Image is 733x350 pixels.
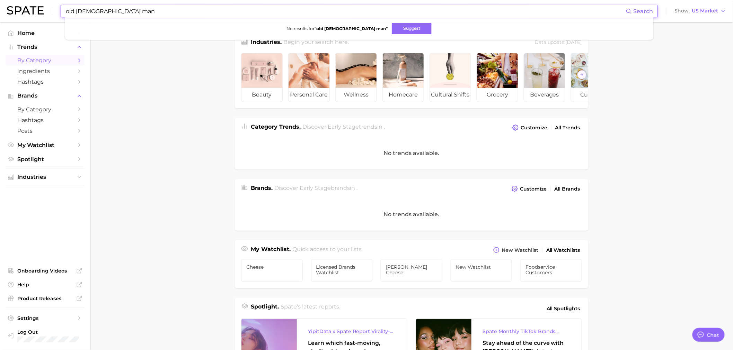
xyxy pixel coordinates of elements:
img: SPATE [7,6,44,15]
span: Brands [17,93,73,99]
a: [PERSON_NAME] Cheese [381,259,442,282]
span: Show [675,9,690,13]
span: All Brands [555,186,580,192]
span: Log Out [17,329,102,335]
span: Customize [521,125,547,131]
span: Industries [17,174,73,180]
a: beauty [241,53,283,102]
span: My Watchlist [17,142,73,148]
span: [PERSON_NAME] Cheese [386,264,437,275]
a: cultural shifts [430,53,471,102]
a: Product Releases [6,293,85,304]
span: Help [17,282,73,288]
a: culinary [571,53,612,102]
a: Log out. Currently logged in with e-mail trisha.hanold@schreiberfoods.com. [6,327,85,344]
button: Suggest [392,23,432,34]
span: personal care [289,88,329,102]
a: Posts [6,126,85,136]
h2: Quick access to your lists. [293,245,363,255]
a: All Watchlists [545,246,582,255]
h2: Begin your search here. [284,38,349,47]
span: Trends [17,44,73,50]
span: cultural shifts [430,88,471,102]
span: beauty [241,88,282,102]
h2: Spate's latest reports. [281,303,341,314]
span: Home [17,30,73,36]
a: Hashtags [6,76,85,87]
h1: Spotlight. [251,303,279,314]
a: by Category [6,104,85,115]
span: wellness [336,88,377,102]
a: Foodservice Customers [520,259,582,282]
h1: Industries. [251,38,282,47]
input: Search here for a brand, industry, or ingredient [65,5,626,17]
span: Foodservice Customers [526,264,577,275]
div: Spate Monthly TikTok Brands Tracker [483,327,571,335]
span: Posts [17,128,73,134]
span: homecare [383,88,424,102]
a: Help [6,279,85,290]
button: Industries [6,172,85,182]
a: All Spotlights [545,303,582,314]
span: New Watchlist [456,264,507,270]
a: Licensed Brands Watchlist [311,259,373,282]
span: US Market [692,9,718,13]
div: No trends available. [235,198,588,231]
span: All Spotlights [547,304,580,313]
button: Brands [6,91,85,101]
span: Hashtags [17,117,73,123]
span: New Watchlist [502,247,538,253]
span: Discover Early Stage brands in . [275,185,358,191]
span: Hashtags [17,79,73,85]
a: Spotlight [6,154,85,165]
a: Onboarding Videos [6,266,85,276]
span: Brands . [251,185,273,191]
h1: My Watchlist. [251,245,291,255]
button: ShowUS Market [673,7,728,16]
a: Settings [6,313,85,323]
a: All Brands [553,184,582,194]
span: Settings [17,315,73,321]
div: No trends available. [235,137,588,169]
div: Data update: [DATE] [535,38,582,47]
a: by Category [6,55,85,66]
span: Cheese [246,264,298,270]
span: Spotlight [17,156,73,163]
button: Customize [510,184,548,194]
span: Ingredients [17,68,73,74]
a: New Watchlist [451,259,512,282]
a: Cheese [241,259,303,282]
button: Scroll Right [577,70,586,79]
a: Hashtags [6,115,85,126]
span: All Trends [555,125,580,131]
a: grocery [477,53,518,102]
span: grocery [477,88,518,102]
span: by Category [17,57,73,64]
a: personal care [288,53,330,102]
span: Discover Early Stage trends in . [303,123,385,130]
span: All Watchlists [546,247,580,253]
a: My Watchlist [6,140,85,150]
span: No results for [286,26,388,31]
span: beverages [524,88,565,102]
button: Customize [511,123,549,132]
span: Category Trends . [251,123,301,130]
button: Trends [6,42,85,52]
a: All Trends [554,123,582,132]
a: beverages [524,53,565,102]
span: Onboarding Videos [17,268,73,274]
span: Search [634,8,653,15]
span: by Category [17,106,73,113]
strong: " old [DEMOGRAPHIC_DATA] man " [315,26,388,31]
a: homecare [382,53,424,102]
span: Licensed Brands Watchlist [316,264,368,275]
button: New Watchlist [492,245,540,255]
a: Ingredients [6,66,85,76]
span: Product Releases [17,295,73,302]
span: Customize [520,186,547,192]
a: wellness [335,53,377,102]
a: Home [6,28,85,38]
span: culinary [571,88,612,102]
div: YipitData x Spate Report Virality-Driven Brands Are Taking a Slice of the Beauty Pie [308,327,396,335]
